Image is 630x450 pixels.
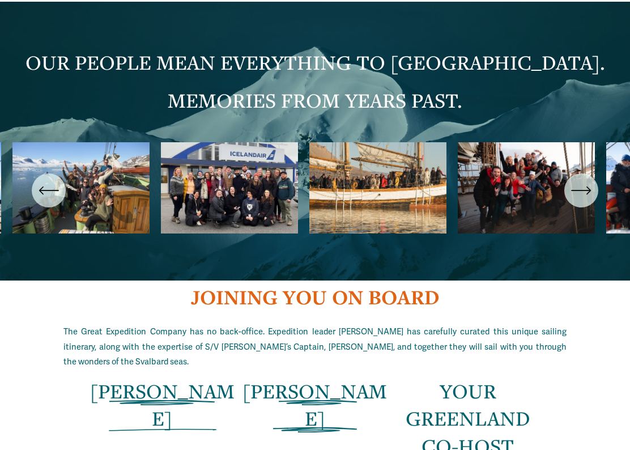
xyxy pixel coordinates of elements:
[242,377,387,431] span: [PERSON_NAME]
[63,326,567,367] span: The Great Expedition Company has no back-office. Expedition leader [PERSON_NAME] has carefully cu...
[564,173,598,207] button: Next
[191,283,440,311] strong: JOINING YOU ON BOARD
[12,43,618,119] p: OUR PEOPLE MEAN EVERYTHING TO [GEOGRAPHIC_DATA]. MEMORIES FROM YEARS PAST.
[32,173,66,207] button: Previous
[90,377,235,431] span: [PERSON_NAME]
